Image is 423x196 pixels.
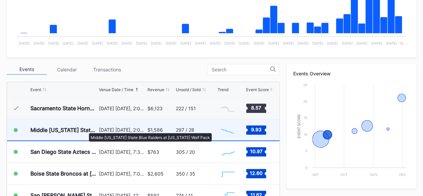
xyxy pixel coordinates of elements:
[30,105,97,112] div: Sacramento State Hornets at [US_STATE] Wolf Pack Football
[151,41,162,45] text: [DATE]
[283,41,294,45] text: [DATE]
[176,106,196,111] div: 222 / 151
[342,41,353,45] text: [DATE]
[304,116,307,120] text: 15
[47,64,87,75] div: Calendar
[147,106,163,111] div: $6,123
[147,127,163,133] div: $1,586
[48,41,59,45] text: [DATE]
[253,41,265,45] text: [DATE]
[371,41,382,45] text: [DATE]
[239,41,250,45] text: [DATE]
[218,122,238,138] svg: Chart title
[30,148,97,155] div: San Diego State Aztecs at [US_STATE] Wolf Pack Football
[312,173,318,177] text: Sep
[147,149,159,155] div: $763
[166,41,177,45] text: [DATE]
[99,106,146,111] div: [DATE] [DATE], 2:00PM
[250,170,262,176] text: 12.60
[87,64,127,75] div: Transactions
[268,41,279,45] text: [DATE]
[176,149,195,155] div: 305 / 20
[19,41,30,45] text: [DATE]
[30,87,41,92] div: Event
[30,170,97,177] div: Boise State Broncos at [US_STATE] Wolf Pack Football (Rescheduled from 10/25)
[209,41,220,45] text: [DATE]
[218,165,238,182] svg: Chart title
[63,41,74,45] text: [DATE]
[327,41,338,45] text: [DATE]
[99,127,146,133] div: [DATE] [DATE], 2:00PM
[340,173,347,177] text: Oct
[293,71,410,76] div: Events Overview
[212,67,270,72] input: Search
[121,41,132,45] text: [DATE]
[147,171,164,177] div: $2,605
[250,148,262,154] text: 10.97
[99,87,133,92] div: Venue Date / Time
[246,87,269,92] div: Event Score
[107,41,118,45] text: [DATE]
[176,87,201,92] div: Unsold / Sold
[92,41,103,45] text: [DATE]
[176,127,194,133] div: 297 / 28
[386,41,397,45] text: [DATE]
[305,149,307,153] text: 5
[303,99,307,103] text: 20
[305,166,307,170] text: 0
[180,41,191,45] text: [DATE]
[304,132,307,136] text: 10
[218,87,228,92] div: Trend
[293,81,410,182] svg: Chart title
[370,173,378,177] text: Nov
[195,41,206,45] text: [DATE]
[303,83,307,87] text: 25
[33,41,44,45] text: [DATE]
[297,114,301,138] text: Event Score
[312,41,323,45] text: [DATE]
[99,149,146,155] div: [DATE] [DATE], 7:30PM
[136,41,147,45] text: [DATE]
[251,126,261,132] text: 9.93
[399,41,405,45] text: 10…
[176,171,195,177] div: 350 / 35
[7,64,47,75] div: Events
[356,41,367,45] text: [DATE]
[30,127,97,133] div: Middle [US_STATE] State Blue Raiders at [US_STATE] Wolf Pack
[224,41,235,45] text: [DATE]
[99,171,146,177] div: [DATE] [DATE], 7:00PM
[218,100,238,117] svg: Chart title
[399,173,406,177] text: Dec
[147,87,164,92] div: Revenue
[298,41,309,45] text: [DATE]
[77,41,88,45] text: [DATE]
[251,105,261,111] text: 8.57
[218,143,238,160] svg: Chart title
